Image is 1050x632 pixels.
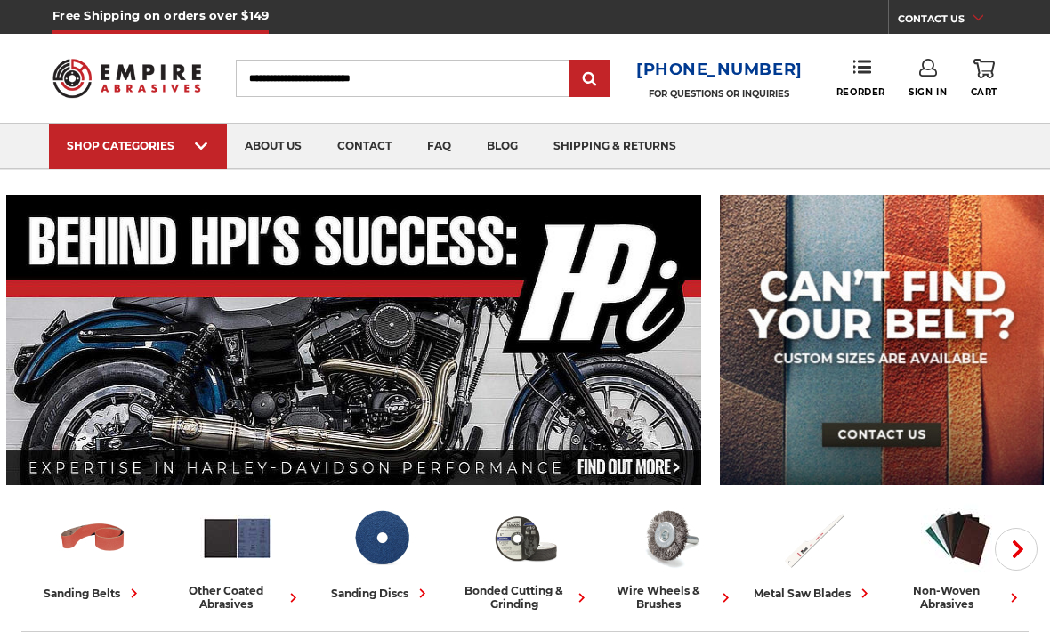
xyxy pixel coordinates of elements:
[605,584,735,611] div: wire wheels & brushes
[749,501,879,603] a: metal saw blades
[777,501,851,575] img: Metal Saw Blades
[6,195,702,485] img: Banner for an interview featuring Horsepower Inc who makes Harley performance upgrades featured o...
[28,501,158,603] a: sanding belts
[836,59,885,97] a: Reorder
[720,195,1044,485] img: promo banner for custom belts.
[909,86,947,98] span: Sign In
[461,584,591,611] div: bonded cutting & grinding
[836,86,885,98] span: Reorder
[317,501,447,603] a: sanding discs
[227,124,319,169] a: about us
[971,59,997,98] a: Cart
[319,124,409,169] a: contact
[200,501,274,575] img: Other Coated Abrasives
[921,501,995,575] img: Non-woven Abrasives
[469,124,536,169] a: blog
[636,88,803,100] p: FOR QUESTIONS OR INQUIRIES
[52,49,201,107] img: Empire Abrasives
[173,501,303,611] a: other coated abrasives
[572,61,608,97] input: Submit
[173,584,303,611] div: other coated abrasives
[605,501,735,611] a: wire wheels & brushes
[67,139,209,152] div: SHOP CATEGORIES
[536,124,694,169] a: shipping & returns
[893,501,1023,611] a: non-woven abrasives
[754,584,874,603] div: metal saw blades
[409,124,469,169] a: faq
[489,501,562,575] img: Bonded Cutting & Grinding
[344,501,418,575] img: Sanding Discs
[971,86,997,98] span: Cart
[461,501,591,611] a: bonded cutting & grinding
[995,528,1038,571] button: Next
[893,584,1023,611] div: non-woven abrasives
[331,584,432,603] div: sanding discs
[898,9,997,34] a: CONTACT US
[44,584,143,603] div: sanding belts
[633,501,707,575] img: Wire Wheels & Brushes
[56,501,130,575] img: Sanding Belts
[636,57,803,83] a: [PHONE_NUMBER]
